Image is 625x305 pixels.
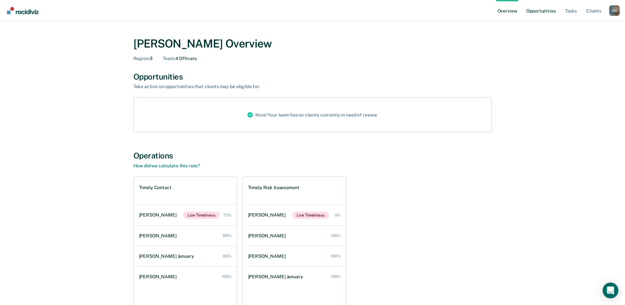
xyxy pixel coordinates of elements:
div: [PERSON_NAME] [139,212,179,218]
div: [PERSON_NAME] [248,212,288,218]
div: [PERSON_NAME] Overview [133,37,492,51]
div: Operations [133,151,492,160]
div: [PERSON_NAME] January [248,274,306,280]
a: [PERSON_NAME] 100% [245,247,346,266]
div: [PERSON_NAME] [139,274,179,280]
div: [PERSON_NAME] [139,233,179,239]
div: 0% [335,213,341,218]
span: Low Timeliness [183,212,219,219]
div: 4 Officers [163,56,197,61]
div: S G [609,5,620,16]
div: Take action on opportunities that clients may be eligible for. [133,84,364,89]
h1: Timely Contact [139,185,172,190]
a: [PERSON_NAME]Low Timeliness 0% [245,205,346,225]
div: Opportunities [133,72,492,82]
div: Open Intercom Messenger [603,283,618,298]
div: 88% [223,233,232,238]
a: [PERSON_NAME]Low Timeliness 73% [136,205,237,225]
div: 89% [223,254,232,258]
div: [PERSON_NAME] [248,233,288,239]
h1: Timely Risk Assessment [248,185,299,190]
div: 100% [331,254,341,258]
span: Low Timeliness [292,212,328,219]
button: Profile dropdown button [609,5,620,16]
a: [PERSON_NAME] January 89% [136,247,237,266]
a: [PERSON_NAME] 100% [245,226,346,245]
div: 3 [133,56,153,61]
span: Team : [163,56,175,61]
div: 100% [331,274,341,279]
div: 100% [222,274,232,279]
a: [PERSON_NAME] 100% [136,267,237,286]
div: 73% [223,213,232,218]
a: [PERSON_NAME] January 100% [245,267,346,286]
div: 100% [331,233,341,238]
div: Nice! Your team has no clients currently in need of review. [242,98,383,132]
a: How did we calculate this rate? [133,163,200,168]
img: Recidiviz [7,7,39,14]
span: Region : [133,56,150,61]
div: [PERSON_NAME] [248,254,288,259]
div: [PERSON_NAME] January [139,254,197,259]
a: [PERSON_NAME] 88% [136,226,237,245]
